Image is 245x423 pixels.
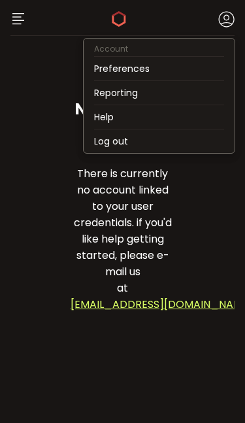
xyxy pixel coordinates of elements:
[64,97,181,143] p: No Account Linked
[84,105,235,129] li: Help
[10,11,26,27] img: bEAuYMIXGOVwQBAAAAAElFTkSuQmCC
[84,57,235,80] li: Preferences
[84,81,235,105] li: Reporting
[64,159,181,319] p: There is currently no account linked to your user credentials. if you'd like help getting started...
[90,282,245,423] iframe: Chat Widget
[84,129,235,153] li: Log out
